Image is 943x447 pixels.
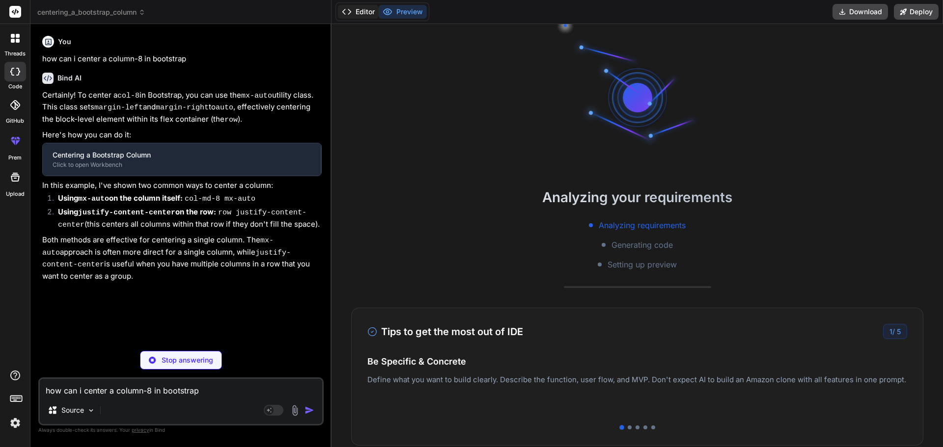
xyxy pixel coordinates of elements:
[889,327,892,336] span: 1
[599,219,686,231] span: Analyzing requirements
[897,327,901,336] span: 5
[78,195,109,203] code: mx-auto
[8,82,22,91] label: code
[367,324,523,339] h3: Tips to get the most out of IDE
[608,259,677,270] span: Setting up preview
[305,405,314,415] img: icon
[42,180,322,191] p: In this example, I've shown two common ways to center a column:
[53,150,311,160] div: Centering a Bootstrap Column
[338,5,379,19] button: Editor
[379,5,427,19] button: Preview
[87,406,95,415] img: Pick Models
[42,130,322,141] p: Here's how you can do it:
[156,104,209,112] code: margin-right
[6,117,24,125] label: GitHub
[53,161,311,169] div: Click to open Workbench
[58,207,216,216] strong: Using on the row:
[117,92,139,100] code: col-8
[42,90,322,126] p: Certainly! To center a in Bootstrap, you can use the utility class. This class sets and to , effe...
[7,415,24,431] img: settings
[50,207,322,231] li: (this centers all columns within that row if they don't fill the space).
[185,195,255,203] code: col-md-8 mx-auto
[42,53,322,65] p: how can i center a column-8 in bootstrap
[216,104,233,112] code: auto
[224,116,238,124] code: row
[832,4,888,20] button: Download
[332,187,943,208] h2: Analyzing your requirements
[38,425,324,435] p: Always double-check its answers. Your in Bind
[611,239,673,251] span: Generating code
[42,235,322,282] p: Both methods are effective for centering a single column. The approach is often more direct for a...
[43,143,321,176] button: Centering a Bootstrap ColumnClick to open Workbench
[162,355,213,365] p: Stop answering
[8,154,22,162] label: prem
[94,104,143,112] code: margin-left
[78,209,175,217] code: justify-content-center
[58,193,183,203] strong: Using on the column itself:
[894,4,939,20] button: Deploy
[241,92,272,100] code: mx-auto
[57,73,82,83] h6: Bind AI
[289,405,301,416] img: attachment
[4,50,26,58] label: threads
[37,7,145,17] span: centering_a_bootstrap_column
[61,405,84,415] p: Source
[42,237,274,257] code: mx-auto
[883,324,907,339] div: /
[58,209,306,229] code: row justify-content-center
[132,427,149,433] span: privacy
[367,355,907,368] h4: Be Specific & Concrete
[6,190,25,198] label: Upload
[58,37,71,47] h6: You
